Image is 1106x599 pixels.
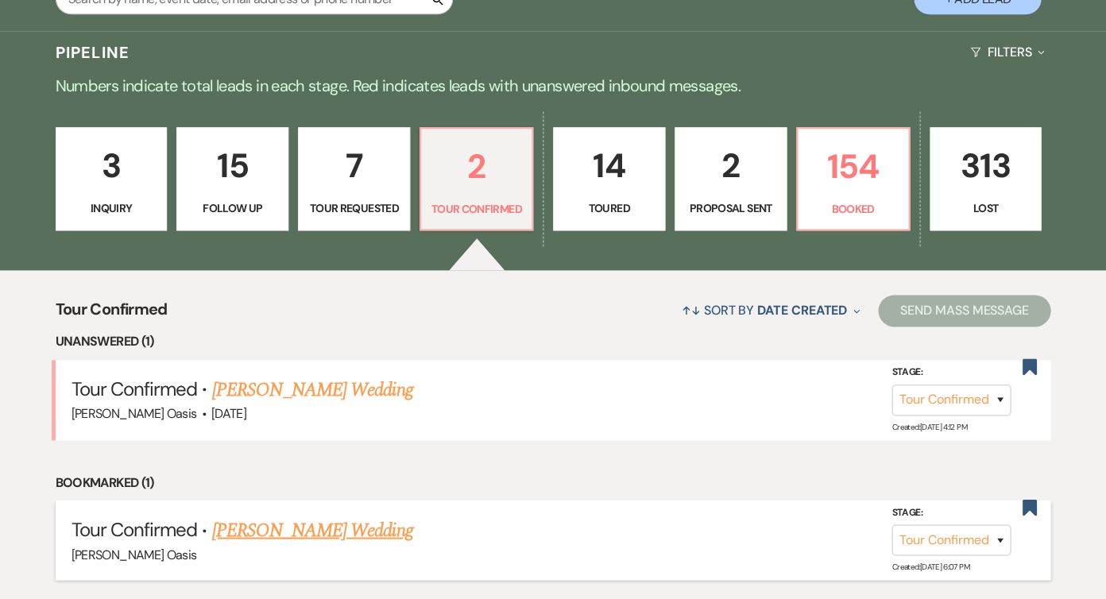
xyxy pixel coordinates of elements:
p: Tour Confirmed [431,200,522,218]
p: Lost [940,199,1031,217]
button: Send Mass Message [878,295,1051,327]
p: Follow Up [187,199,278,217]
a: 2Proposal Sent [675,127,787,230]
button: Sort By Date Created [675,289,866,331]
li: Bookmarked (1) [56,472,1051,493]
p: Booked [807,200,899,218]
p: 2 [431,140,522,193]
a: 2Tour Confirmed [420,127,533,230]
a: 14Toured [553,127,665,230]
p: Toured [563,199,655,217]
a: 7Tour Requested [298,127,410,230]
span: Tour Confirmed [72,377,198,401]
span: ↑↓ [682,302,701,319]
p: Inquiry [66,199,157,217]
a: 154Booked [796,127,910,230]
p: 7 [308,139,400,192]
span: Tour Confirmed [56,297,168,331]
span: Tour Confirmed [72,516,198,541]
span: Date Created [757,302,847,319]
p: 313 [940,139,1031,192]
span: [DATE] [211,405,246,422]
p: 154 [807,140,899,193]
p: Tour Requested [308,199,400,217]
p: 3 [66,139,157,192]
button: Filters [964,31,1050,73]
p: 15 [187,139,278,192]
li: Unanswered (1) [56,331,1051,352]
p: 14 [563,139,655,192]
p: Proposal Sent [685,199,776,217]
a: 3Inquiry [56,127,168,230]
a: 15Follow Up [176,127,288,230]
span: [PERSON_NAME] Oasis [72,546,197,562]
h3: Pipeline [56,41,130,64]
span: Created: [DATE] 6:07 PM [891,562,969,572]
span: Created: [DATE] 4:12 PM [891,422,966,432]
label: Stage: [891,364,1011,381]
label: Stage: [891,504,1011,522]
span: [PERSON_NAME] Oasis [72,405,197,422]
a: 313Lost [930,127,1042,230]
p: 2 [685,139,776,192]
a: [PERSON_NAME] Wedding [212,376,413,404]
a: [PERSON_NAME] Wedding [212,516,413,544]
